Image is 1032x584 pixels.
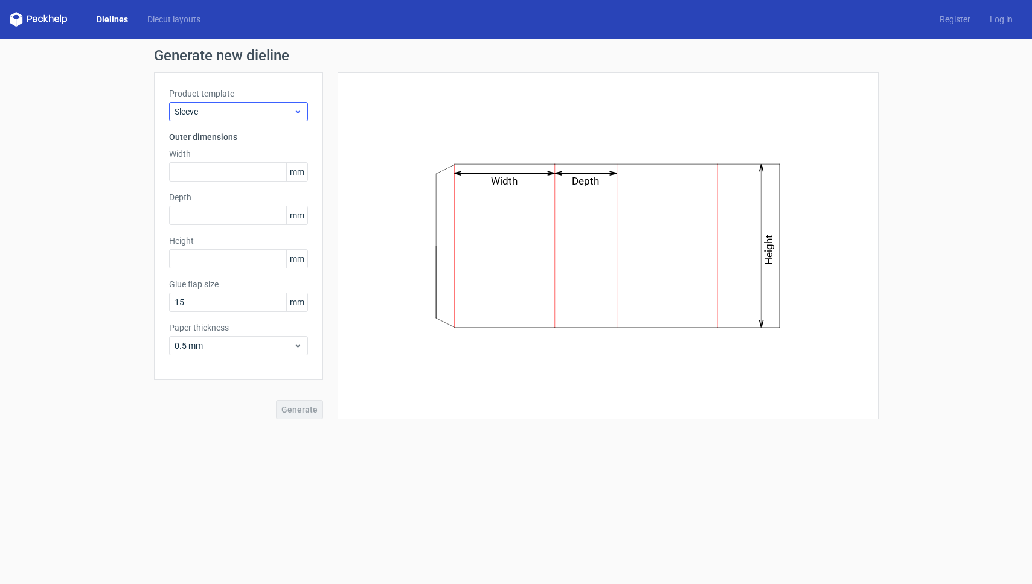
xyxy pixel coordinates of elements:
[491,175,518,187] text: Width
[175,106,293,118] span: Sleeve
[138,13,210,25] a: Diecut layouts
[980,13,1022,25] a: Log in
[286,163,307,181] span: mm
[763,235,775,265] text: Height
[154,48,879,63] h1: Generate new dieline
[169,322,308,334] label: Paper thickness
[286,250,307,268] span: mm
[930,13,980,25] a: Register
[286,206,307,224] span: mm
[87,13,138,25] a: Dielines
[169,278,308,290] label: Glue flap size
[572,175,599,187] text: Depth
[169,235,308,247] label: Height
[169,148,308,160] label: Width
[175,340,293,352] span: 0.5 mm
[169,191,308,203] label: Depth
[286,293,307,311] span: mm
[169,87,308,100] label: Product template
[169,131,308,143] h3: Outer dimensions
